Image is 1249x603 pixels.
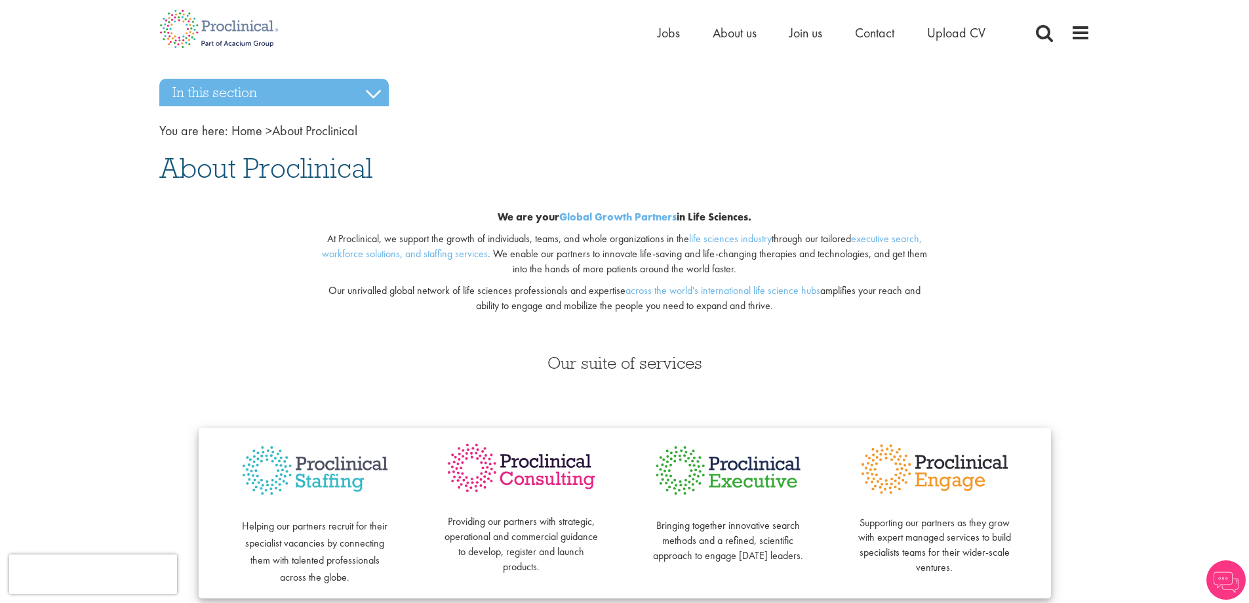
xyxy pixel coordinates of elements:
h3: Our suite of services [159,354,1090,371]
a: About us [713,24,757,41]
b: We are your in Life Sciences. [498,210,751,224]
p: At Proclinical, we support the growth of individuals, teams, and whole organizations in the throu... [317,232,932,277]
a: Global Growth Partners [559,210,677,224]
span: About Proclinical [159,150,372,186]
p: Supporting our partners as they grow with expert managed services to build specialists teams for ... [858,501,1012,575]
span: Helping our partners recruit for their specialist vacancies by connecting them with talented prof... [242,519,387,584]
iframe: reCAPTCHA [9,554,177,594]
a: Upload CV [927,24,985,41]
img: Chatbot [1206,560,1246,600]
img: Proclinical Engage [858,441,1012,497]
span: > [266,122,272,139]
h3: In this section [159,79,389,106]
span: You are here: [159,122,228,139]
p: Providing our partners with strategic, operational and commercial guidance to develop, register a... [445,500,599,575]
a: executive search, workforce solutions, and staffing services [322,232,922,260]
span: About Proclinical [231,122,357,139]
a: Contact [855,24,894,41]
a: life sciences industry [689,232,772,245]
a: breadcrumb link to Home [231,122,262,139]
a: Jobs [658,24,680,41]
p: Our unrivalled global network of life sciences professionals and expertise amplifies your reach a... [317,283,932,314]
a: Join us [789,24,822,41]
p: Bringing together innovative search methods and a refined, scientific approach to engage [DATE] l... [651,503,805,563]
a: across the world's international life science hubs [625,283,820,297]
img: Proclinical Staffing [238,441,392,501]
img: Proclinical Consulting [445,441,599,495]
img: Proclinical Executive [651,441,805,500]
